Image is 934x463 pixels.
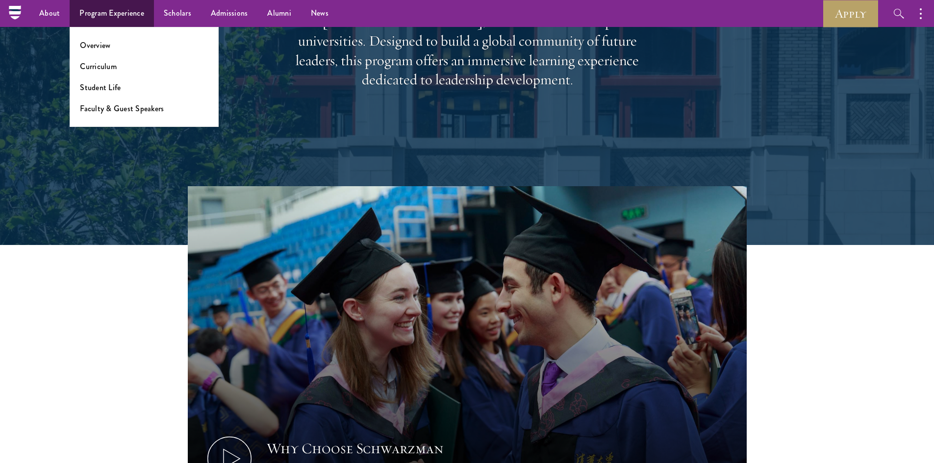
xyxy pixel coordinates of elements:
[80,82,121,93] a: Student Life
[80,61,117,72] a: Curriculum
[80,40,110,51] a: Overview
[80,103,164,114] a: Faculty & Guest Speakers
